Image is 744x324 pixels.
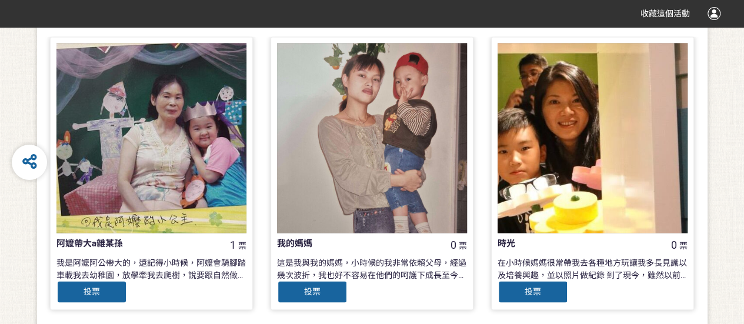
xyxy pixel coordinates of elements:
div: 我是阿嬤阿公帶大的，還記得小時候，阿嬤會騎腳踏車載我去幼稚園，放學牽我去爬樹，說要跟自然做朋友。那時我在樹上許願快快長大，現在我25歲了，她的記憶遠不如從前，雖然她記得的事情不多，但還是每天煮ㄧ... [56,256,246,280]
div: 這是我與我的媽媽，小時候的我非常依賴父母，經過幾次波折，我也好不容易在他們的呵護下成長至今，如今媽媽身體不如當年那般健康，我也必須獨當一面，換我照顧家人了 [277,256,467,280]
div: 我的媽媽 [277,236,429,250]
div: 阿嬤帶大a雜某孫 [56,236,208,250]
span: 票 [238,241,246,250]
div: 在小時候媽媽很常帶我去各種地方玩讓我多長見識以及培養興趣，並以照片做紀錄 到了現今，雖然以前去的地方已經消失或成回憶 但與家人的感情卻依然良好 [498,256,688,280]
span: 0 [451,238,456,250]
span: 1 [230,238,236,250]
span: 票 [459,241,467,250]
a: 時光0票在小時候媽媽很常帶我去各種地方玩讓我多長見識以及培養興趣，並以照片做紀錄 到了現今，雖然以前去的地方已經消失或成回憶 但與家人的感情卻依然良好投票 [491,36,694,310]
span: 票 [679,241,688,250]
span: 投票 [84,286,100,296]
div: 時光 [498,236,649,250]
a: 我的媽媽0票這是我與我的媽媽，小時候的我非常依賴父母，經過幾次波折，我也好不容易在他們的呵護下成長至今，如今媽媽身體不如當年那般健康，我也必須獨當一面，換我照顧家人了投票 [271,36,473,310]
span: 投票 [304,286,321,296]
span: 投票 [525,286,541,296]
a: 阿嬤帶大a雜某孫1票我是阿嬤阿公帶大的，還記得小時候，阿嬤會騎腳踏車載我去幼稚園，放學牽我去爬樹，說要跟自然做朋友。那時我在樹上許願快快長大，現在我25歲了，她的記憶遠不如從前，雖然她記得的事情... [50,36,253,310]
span: 收藏這個活動 [640,9,690,18]
span: 0 [671,238,677,250]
